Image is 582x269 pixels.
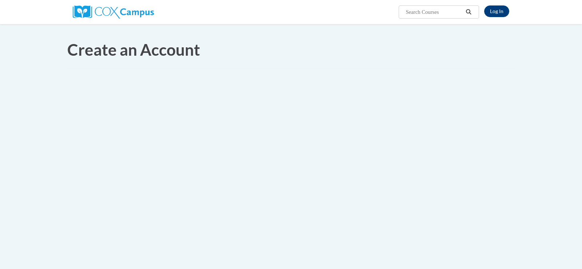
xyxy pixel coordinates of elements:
[73,5,154,19] img: Cox Campus
[73,8,154,15] a: Cox Campus
[67,40,200,59] span: Create an Account
[484,5,509,17] a: Log In
[405,8,463,16] input: Search Courses
[463,8,474,16] button: Search
[466,9,472,15] i: 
